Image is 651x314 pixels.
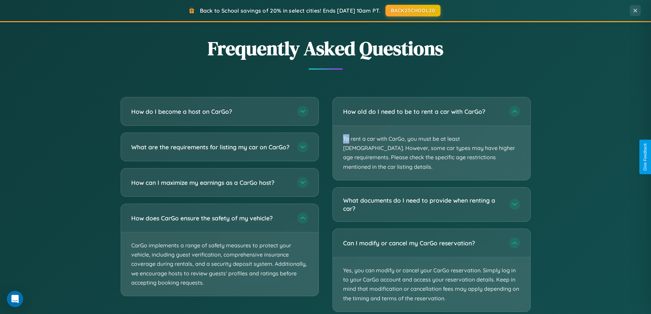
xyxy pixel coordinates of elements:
[131,143,290,151] h3: What are the requirements for listing my car on CarGo?
[131,107,290,116] h3: How do I become a host on CarGo?
[121,232,318,296] p: CarGo implements a range of safety measures to protect your vehicle, including guest verification...
[343,239,502,247] h3: Can I modify or cancel my CarGo reservation?
[7,291,23,307] div: Open Intercom Messenger
[385,5,440,16] button: BACK2SCHOOL20
[643,143,648,171] div: Give Feedback
[121,35,531,62] h2: Frequently Asked Questions
[200,7,380,14] span: Back to School savings of 20% in select cities! Ends [DATE] 10am PT.
[131,178,290,187] h3: How can I maximize my earnings as a CarGo host?
[343,107,502,116] h3: How old do I need to be to rent a car with CarGo?
[333,257,530,312] p: Yes, you can modify or cancel your CarGo reservation. Simply log in to your CarGo account and acc...
[333,126,530,180] p: To rent a car with CarGo, you must be at least [DEMOGRAPHIC_DATA]. However, some car types may ha...
[131,214,290,222] h3: How does CarGo ensure the safety of my vehicle?
[343,196,502,213] h3: What documents do I need to provide when renting a car?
